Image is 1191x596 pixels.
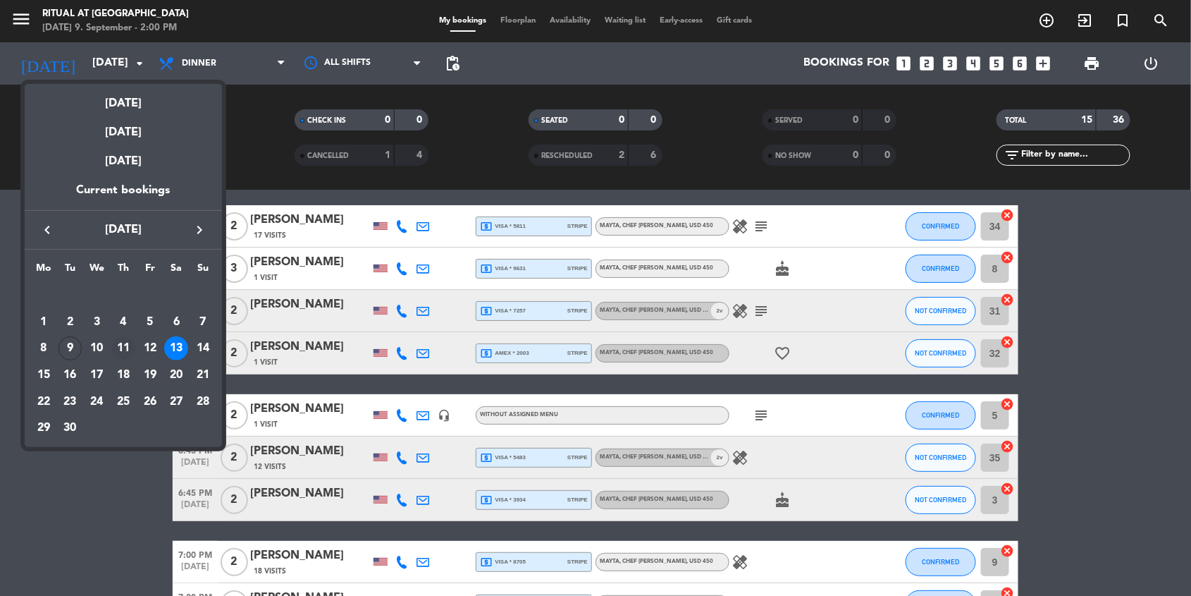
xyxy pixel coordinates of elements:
[30,362,57,389] td: September 15, 2025
[32,417,56,441] div: 29
[25,113,222,142] div: [DATE]
[137,389,163,415] td: September 26, 2025
[138,363,162,387] div: 19
[32,363,56,387] div: 15
[190,309,216,336] td: September 7, 2025
[163,309,190,336] td: September 6, 2025
[110,336,137,363] td: September 11, 2025
[110,362,137,389] td: September 18, 2025
[35,221,60,239] button: keyboard_arrow_left
[30,389,57,415] td: September 22, 2025
[138,336,162,360] div: 12
[83,336,110,363] td: September 10, 2025
[57,389,84,415] td: September 23, 2025
[111,363,135,387] div: 18
[164,363,188,387] div: 20
[163,260,190,282] th: Saturday
[83,260,110,282] th: Wednesday
[111,336,135,360] div: 11
[57,415,84,442] td: September 30, 2025
[164,310,188,334] div: 6
[191,336,215,360] div: 14
[30,282,216,309] td: SEP
[58,336,82,360] div: 9
[110,260,137,282] th: Thursday
[58,363,82,387] div: 16
[191,363,215,387] div: 21
[110,389,137,415] td: September 25, 2025
[30,415,57,442] td: September 29, 2025
[137,336,163,363] td: September 12, 2025
[191,221,208,238] i: keyboard_arrow_right
[85,336,109,360] div: 10
[58,417,82,441] div: 30
[163,336,190,363] td: September 13, 2025
[137,309,163,336] td: September 5, 2025
[32,336,56,360] div: 8
[57,309,84,336] td: September 2, 2025
[190,260,216,282] th: Sunday
[187,221,212,239] button: keyboard_arrow_right
[110,309,137,336] td: September 4, 2025
[32,310,56,334] div: 1
[32,390,56,414] div: 22
[58,310,82,334] div: 2
[25,181,222,210] div: Current bookings
[57,336,84,363] td: September 9, 2025
[83,362,110,389] td: September 17, 2025
[190,362,216,389] td: September 21, 2025
[30,260,57,282] th: Monday
[85,310,109,334] div: 3
[25,142,222,181] div: [DATE]
[191,390,215,414] div: 28
[137,362,163,389] td: September 19, 2025
[164,390,188,414] div: 27
[111,310,135,334] div: 4
[164,336,188,360] div: 13
[85,390,109,414] div: 24
[60,221,187,239] span: [DATE]
[190,336,216,363] td: September 14, 2025
[190,389,216,415] td: September 28, 2025
[163,362,190,389] td: September 20, 2025
[39,221,56,238] i: keyboard_arrow_left
[58,390,82,414] div: 23
[138,310,162,334] div: 5
[83,389,110,415] td: September 24, 2025
[85,363,109,387] div: 17
[137,260,163,282] th: Friday
[83,309,110,336] td: September 3, 2025
[191,310,215,334] div: 7
[163,389,190,415] td: September 27, 2025
[111,390,135,414] div: 25
[30,336,57,363] td: September 8, 2025
[138,390,162,414] div: 26
[57,362,84,389] td: September 16, 2025
[30,309,57,336] td: September 1, 2025
[25,84,222,113] div: [DATE]
[57,260,84,282] th: Tuesday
